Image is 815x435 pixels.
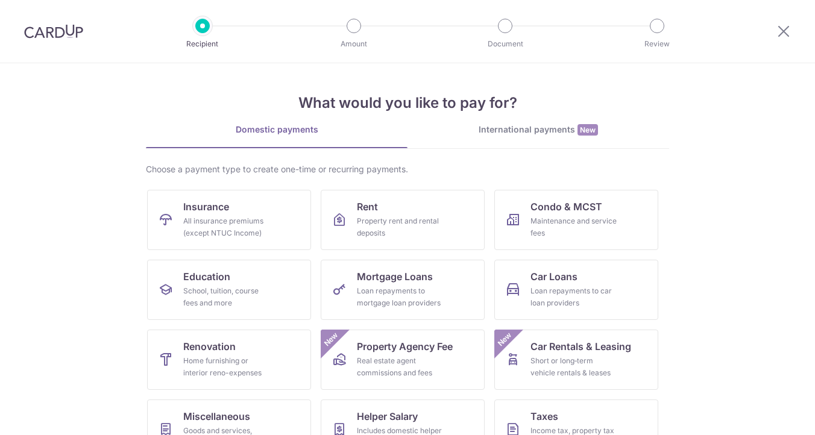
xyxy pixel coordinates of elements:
[495,330,515,349] span: New
[577,124,598,136] span: New
[146,163,669,175] div: Choose a payment type to create one-time or recurring payments.
[357,215,444,239] div: Property rent and rental deposits
[183,355,270,379] div: Home furnishing or interior reno-expenses
[357,409,418,424] span: Helper Salary
[530,339,631,354] span: Car Rentals & Leasing
[146,92,669,114] h4: What would you like to pay for?
[530,215,617,239] div: Maintenance and service fees
[494,190,658,250] a: Condo & MCSTMaintenance and service fees
[183,409,250,424] span: Miscellaneous
[494,260,658,320] a: Car LoansLoan repayments to car loan providers
[321,330,341,349] span: New
[183,215,270,239] div: All insurance premiums (except NTUC Income)
[357,285,444,309] div: Loan repayments to mortgage loan providers
[183,285,270,309] div: School, tuition, course fees and more
[147,260,311,320] a: EducationSchool, tuition, course fees and more
[309,38,398,50] p: Amount
[158,38,247,50] p: Recipient
[147,330,311,390] a: RenovationHome furnishing or interior reno-expenses
[321,330,485,390] a: Property Agency FeeReal estate agent commissions and feesNew
[147,190,311,250] a: InsuranceAll insurance premiums (except NTUC Income)
[146,124,408,136] div: Domestic payments
[321,190,485,250] a: RentProperty rent and rental deposits
[357,269,433,284] span: Mortgage Loans
[530,269,577,284] span: Car Loans
[530,285,617,309] div: Loan repayments to car loan providers
[357,355,444,379] div: Real estate agent commissions and fees
[530,409,558,424] span: Taxes
[357,199,378,214] span: Rent
[612,38,702,50] p: Review
[321,260,485,320] a: Mortgage LoansLoan repayments to mortgage loan providers
[183,339,236,354] span: Renovation
[357,339,453,354] span: Property Agency Fee
[461,38,550,50] p: Document
[494,330,658,390] a: Car Rentals & LeasingShort or long‑term vehicle rentals & leasesNew
[530,199,602,214] span: Condo & MCST
[737,399,803,429] iframe: Opens a widget where you can find more information
[408,124,669,136] div: International payments
[24,24,83,39] img: CardUp
[530,355,617,379] div: Short or long‑term vehicle rentals & leases
[183,199,229,214] span: Insurance
[183,269,230,284] span: Education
